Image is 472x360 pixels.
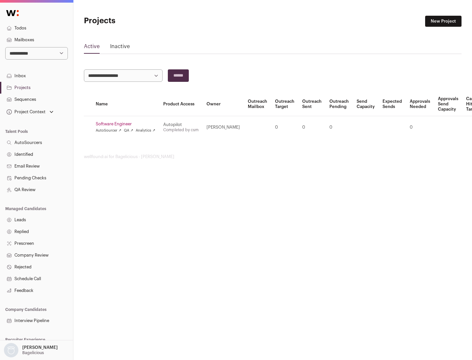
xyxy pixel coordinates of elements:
[298,92,325,116] th: Outreach Sent
[244,92,271,116] th: Outreach Mailbox
[271,116,298,139] td: 0
[353,92,379,116] th: Send Capacity
[5,109,46,115] div: Project Context
[203,116,244,139] td: [PERSON_NAME]
[434,92,462,116] th: Approvals Send Capacity
[163,122,199,127] div: Autopilot
[325,116,353,139] td: 0
[425,16,462,27] a: New Project
[22,345,58,350] p: [PERSON_NAME]
[3,343,59,357] button: Open dropdown
[325,92,353,116] th: Outreach Pending
[5,107,55,117] button: Open dropdown
[84,43,100,53] a: Active
[298,116,325,139] td: 0
[406,116,434,139] td: 0
[22,350,44,355] p: Bagelicious
[96,128,121,133] a: AutoSourcer ↗
[92,92,159,116] th: Name
[159,92,203,116] th: Product Access
[3,7,22,20] img: Wellfound
[203,92,244,116] th: Owner
[124,128,133,133] a: QA ↗
[4,343,18,357] img: nopic.png
[84,154,462,159] footer: wellfound:ai for Bagelicious - [PERSON_NAME]
[163,128,199,132] a: Completed by csm
[136,128,155,133] a: Analytics ↗
[84,16,210,26] h1: Projects
[406,92,434,116] th: Approvals Needed
[271,92,298,116] th: Outreach Target
[96,121,155,127] a: Software Engineer
[110,43,130,53] a: Inactive
[379,92,406,116] th: Expected Sends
